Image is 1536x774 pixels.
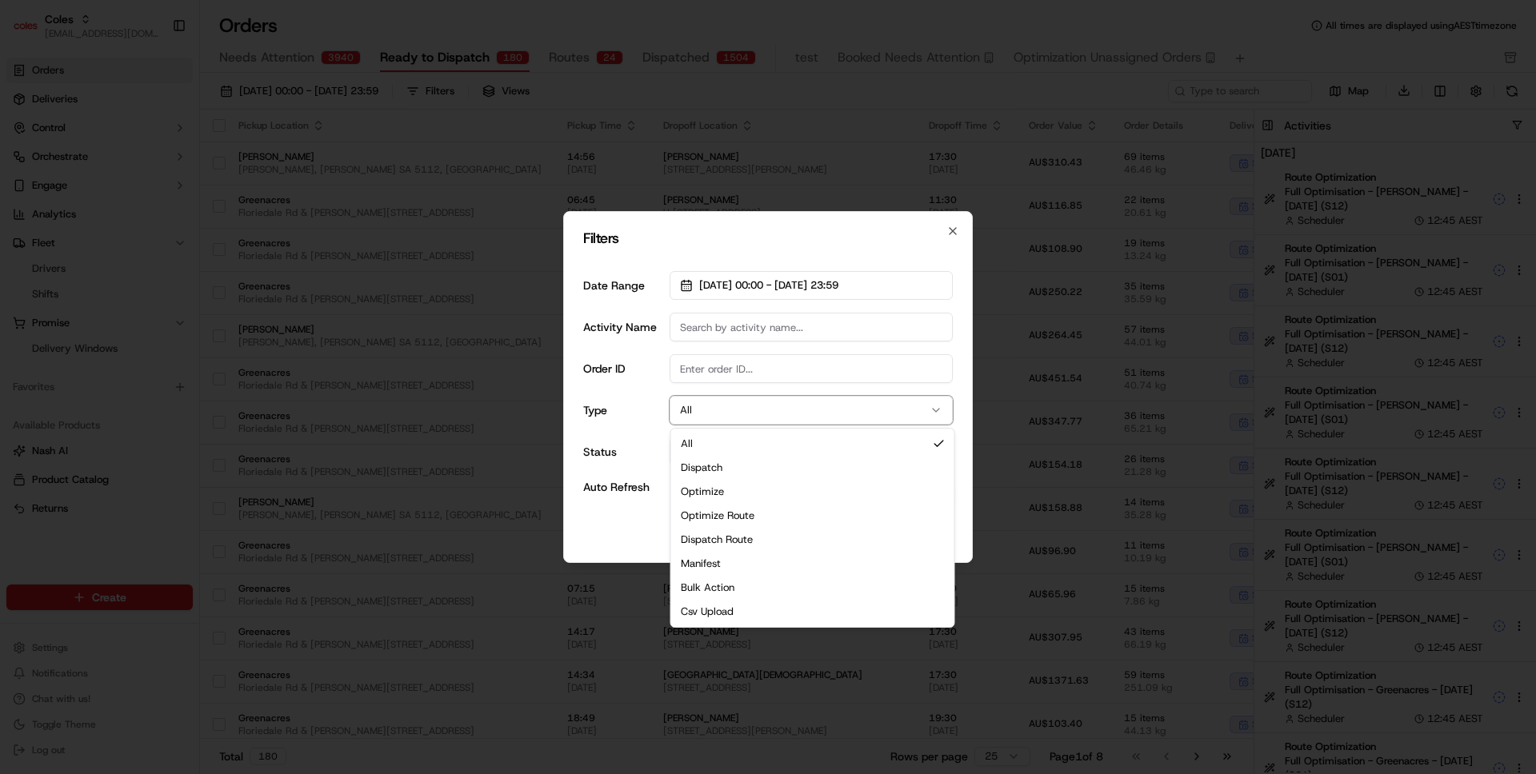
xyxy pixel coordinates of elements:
[16,359,29,372] div: 📗
[670,313,953,341] input: Search by activity name...
[142,291,174,304] span: [DATE]
[34,153,62,182] img: 4281594248423_2fcf9dad9f2a874258b8_72.png
[159,397,194,409] span: Pylon
[133,248,138,261] span: •
[151,357,257,373] span: API Documentation
[583,231,953,245] h2: Filters
[681,437,693,451] span: All
[32,249,45,261] img: 1736555255976-a54dd68f-1ca7-489b-9aae-adbdc363a1c4
[681,580,734,595] span: Bulk action
[583,280,645,291] label: Date Range
[142,248,174,261] span: [DATE]
[135,359,148,372] div: 💻
[583,321,657,333] label: Activity Name
[681,557,721,571] span: Manifest
[583,405,607,416] label: Type
[583,481,650,493] label: Auto Refresh
[583,363,626,374] label: Order ID
[681,461,722,475] span: Dispatch
[10,351,129,380] a: 📗Knowledge Base
[16,208,107,221] div: Past conversations
[16,64,291,90] p: Welcome 👋
[42,103,288,120] input: Got a question? Start typing here...
[16,16,48,48] img: Nash
[699,278,838,293] span: [DATE] 00:00 - [DATE] 23:59
[129,351,263,380] a: 💻API Documentation
[113,396,194,409] a: Powered byPylon
[133,291,138,304] span: •
[272,158,291,177] button: Start new chat
[670,396,953,425] button: All
[248,205,291,224] button: See all
[681,509,754,523] span: Optimize route
[32,357,122,373] span: Knowledge Base
[16,276,42,301] img: Abhishek Arora
[72,153,262,169] div: Start new chat
[16,153,45,182] img: 1736555255976-a54dd68f-1ca7-489b-9aae-adbdc363a1c4
[670,354,953,383] input: Enter order ID...
[583,446,617,457] label: Status
[681,485,724,499] span: Optimize
[16,233,42,258] img: Masood Aslam
[681,604,734,619] span: Csv upload
[681,533,753,547] span: Dispatch route
[72,169,220,182] div: We're available if you need us!
[50,248,130,261] span: [PERSON_NAME]
[50,291,130,304] span: [PERSON_NAME]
